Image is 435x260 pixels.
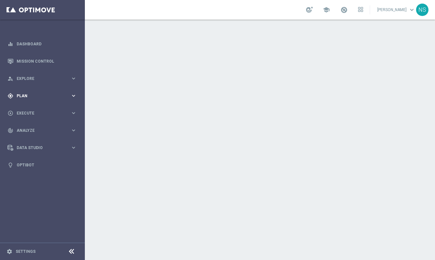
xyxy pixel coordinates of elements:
[70,145,77,151] i: keyboard_arrow_right
[8,110,70,116] div: Execute
[17,53,77,70] a: Mission Control
[8,93,13,99] i: gps_fixed
[70,93,77,99] i: keyboard_arrow_right
[70,75,77,82] i: keyboard_arrow_right
[7,249,12,254] i: settings
[8,76,13,82] i: person_search
[8,145,70,151] div: Data Studio
[8,76,70,82] div: Explore
[7,162,77,168] button: lightbulb Optibot
[17,111,70,115] span: Execute
[8,128,70,133] div: Analyze
[8,93,70,99] div: Plan
[17,129,70,132] span: Analyze
[8,156,77,174] div: Optibot
[70,127,77,133] i: keyboard_arrow_right
[416,4,428,16] div: NS
[17,94,70,98] span: Plan
[7,76,77,81] button: person_search Explore keyboard_arrow_right
[408,6,415,13] span: keyboard_arrow_down
[7,128,77,133] button: track_changes Analyze keyboard_arrow_right
[17,77,70,81] span: Explore
[7,59,77,64] button: Mission Control
[7,111,77,116] button: play_circle_outline Execute keyboard_arrow_right
[16,250,36,253] a: Settings
[8,53,77,70] div: Mission Control
[8,110,13,116] i: play_circle_outline
[323,6,330,13] span: school
[377,5,416,15] a: [PERSON_NAME]keyboard_arrow_down
[7,41,77,47] button: equalizer Dashboard
[70,110,77,116] i: keyboard_arrow_right
[7,145,77,150] button: Data Studio keyboard_arrow_right
[8,128,13,133] i: track_changes
[8,35,77,53] div: Dashboard
[17,156,77,174] a: Optibot
[17,35,77,53] a: Dashboard
[8,162,13,168] i: lightbulb
[17,146,70,150] span: Data Studio
[7,93,77,99] button: gps_fixed Plan keyboard_arrow_right
[8,41,13,47] i: equalizer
